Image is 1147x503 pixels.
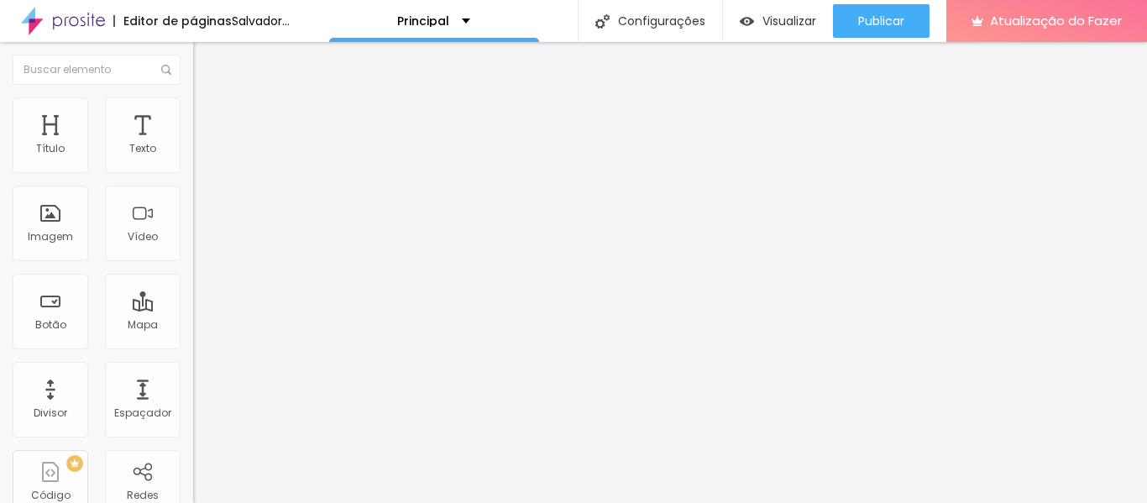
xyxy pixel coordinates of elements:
[128,317,158,332] font: Mapa
[123,13,232,29] font: Editor de páginas
[762,13,816,29] font: Visualizar
[232,13,290,29] font: Salvador...
[193,42,1147,503] iframe: Editor
[740,14,754,29] img: view-1.svg
[397,13,449,29] font: Principal
[114,406,171,420] font: Espaçador
[36,141,65,155] font: Título
[833,4,930,38] button: Publicar
[161,65,171,75] img: Ícone
[129,141,156,155] font: Texto
[595,14,610,29] img: Ícone
[618,13,705,29] font: Configurações
[858,13,904,29] font: Publicar
[28,229,73,244] font: Imagem
[990,12,1122,29] font: Atualização do Fazer
[128,229,158,244] font: Vídeo
[35,317,66,332] font: Botão
[723,4,833,38] button: Visualizar
[13,55,181,85] input: Buscar elemento
[34,406,67,420] font: Divisor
